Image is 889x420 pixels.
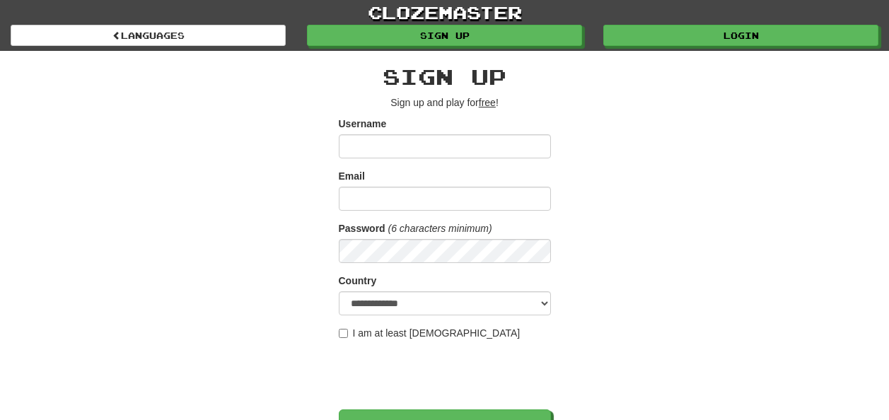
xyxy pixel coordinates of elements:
iframe: reCAPTCHA [339,347,554,402]
em: (6 characters minimum) [388,223,492,234]
h2: Sign up [339,65,551,88]
a: Languages [11,25,286,46]
label: Password [339,221,385,235]
label: Email [339,169,365,183]
p: Sign up and play for ! [339,95,551,110]
label: I am at least [DEMOGRAPHIC_DATA] [339,326,521,340]
label: Username [339,117,387,131]
a: Login [603,25,878,46]
u: free [479,97,496,108]
input: I am at least [DEMOGRAPHIC_DATA] [339,329,348,338]
a: Sign up [307,25,582,46]
label: Country [339,274,377,288]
